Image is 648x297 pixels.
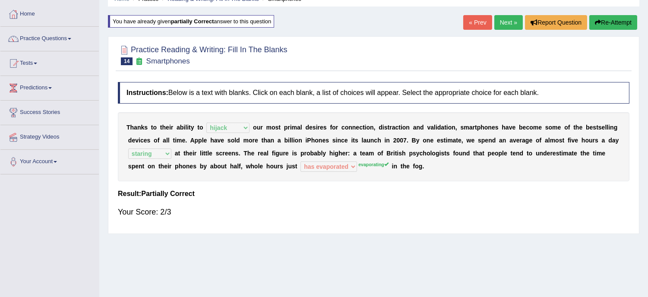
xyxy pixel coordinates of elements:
[221,137,224,144] b: e
[484,124,488,131] b: o
[499,137,503,144] b: a
[186,150,190,157] b: h
[352,124,356,131] b: n
[545,124,549,131] b: s
[318,124,320,131] b: r
[614,124,618,131] b: g
[272,124,275,131] b: o
[608,124,610,131] b: i
[602,124,605,131] b: e
[463,15,492,30] a: « Prev
[207,150,209,157] b: l
[522,137,525,144] b: a
[550,137,555,144] b: m
[135,57,144,66] small: Exam occurring question
[0,101,99,122] a: Success Stories
[374,137,377,144] b: c
[412,137,416,144] b: B
[251,150,254,157] b: e
[284,137,288,144] b: b
[402,124,406,131] b: o
[525,15,587,30] button: Report Question
[222,150,224,157] b: r
[362,137,364,144] b: l
[471,137,474,144] b: e
[403,137,407,144] b: 7
[417,124,420,131] b: n
[260,124,262,131] b: r
[298,137,302,144] b: n
[189,150,193,157] b: e
[382,124,384,131] b: i
[146,57,190,65] small: Smartphones
[266,124,271,131] b: m
[151,124,153,131] b: t
[0,76,99,98] a: Predictions
[219,150,222,157] b: c
[379,124,382,131] b: d
[267,137,271,144] b: a
[575,137,578,144] b: e
[555,137,559,144] b: o
[568,124,570,131] b: f
[509,124,512,131] b: v
[141,124,144,131] b: k
[345,137,348,144] b: e
[430,137,433,144] b: e
[258,150,260,157] b: r
[545,137,548,144] b: a
[365,124,367,131] b: i
[313,124,316,131] b: s
[137,124,141,131] b: n
[370,137,374,144] b: n
[469,124,473,131] b: a
[193,150,194,157] b: i
[610,124,614,131] b: n
[0,51,99,73] a: Tests
[216,150,219,157] b: s
[177,124,180,131] b: a
[140,137,144,144] b: c
[520,137,522,144] b: r
[467,137,471,144] b: w
[275,150,279,157] b: g
[279,150,283,157] b: u
[377,137,381,144] b: h
[203,150,205,157] b: t
[444,124,446,131] b: t
[169,124,171,131] b: i
[348,124,352,131] b: n
[243,137,249,144] b: m
[306,124,310,131] b: d
[548,137,550,144] b: l
[589,137,593,144] b: u
[612,137,616,144] b: a
[323,124,327,131] b: s
[271,137,275,144] b: n
[538,124,542,131] b: e
[533,124,538,131] b: m
[502,124,506,131] b: h
[231,150,235,157] b: n
[144,137,147,144] b: e
[363,124,365,131] b: t
[563,137,565,144] b: t
[536,137,540,144] b: o
[512,124,516,131] b: e
[249,137,253,144] b: o
[420,124,424,131] b: d
[552,124,557,131] b: m
[166,124,169,131] b: e
[177,137,182,144] b: m
[341,137,345,144] b: c
[513,137,516,144] b: v
[128,137,132,144] b: d
[183,150,186,157] b: t
[288,137,290,144] b: i
[384,124,388,131] b: s
[278,137,281,144] b: a
[590,124,593,131] b: e
[586,124,590,131] b: b
[253,124,257,131] b: o
[452,124,455,131] b: n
